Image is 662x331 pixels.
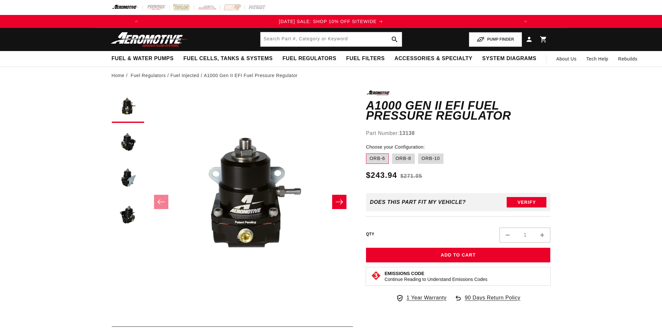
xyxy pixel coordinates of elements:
a: About Us [551,51,581,67]
button: Load image 2 in gallery view [112,126,144,159]
button: Slide left [154,195,168,209]
summary: Accessories & Specialty [390,51,477,66]
span: Tech Help [586,55,609,62]
summary: Fuel Cells, Tanks & Systems [178,51,277,66]
slideshow-component: Translation missing: en.sections.announcements.announcement_bar [95,15,567,28]
a: 1 Year Warranty [396,294,446,302]
div: Announcement [143,18,519,25]
summary: Fuel Filters [341,51,390,66]
strong: 13138 [399,130,415,136]
div: Does This part fit My vehicle? [370,199,466,205]
button: Load image 1 in gallery view [112,90,144,123]
button: Add to Cart [366,248,551,262]
span: 90 Days Return Policy [465,294,520,309]
span: Accessories & Specialty [395,55,472,62]
span: Fuel & Water Pumps [112,55,174,62]
summary: Fuel Regulators [277,51,341,66]
h1: A1000 Gen II EFI Fuel Pressure Regulator [366,100,551,121]
label: ORB-8 [392,153,415,164]
summary: Tech Help [582,51,613,67]
button: Emissions CodeContinue Reading to Understand Emissions Codes [385,271,487,282]
span: [DATE] SALE: SHOP 10% OFF SITEWIDE [279,19,376,24]
p: Continue Reading to Understand Emissions Codes [385,276,487,282]
div: Part Number: [366,129,551,138]
label: ORB-10 [418,153,444,164]
span: Fuel Regulators [282,55,336,62]
summary: Rebuilds [613,51,642,67]
a: Home [112,72,125,79]
span: $243.94 [366,169,397,181]
nav: breadcrumbs [112,72,551,79]
span: Rebuilds [618,55,637,62]
button: Slide right [332,195,346,209]
summary: System Diagrams [477,51,541,66]
a: 90 Days Return Policy [454,294,520,309]
button: Verify [507,197,546,207]
li: A1000 Gen II EFI Fuel Pressure Regulator [204,72,298,79]
button: PUMP FINDER [469,32,522,47]
button: Load image 4 in gallery view [112,198,144,230]
span: 1 Year Warranty [406,294,446,302]
span: About Us [556,56,576,61]
button: Translation missing: en.sections.announcements.next_announcement [519,15,532,28]
a: [DATE] SALE: SHOP 10% OFF SITEWIDE [143,18,519,25]
button: Load image 3 in gallery view [112,162,144,194]
label: QTY [366,232,374,237]
s: $271.05 [401,172,422,180]
legend: Choose your Configuration: [366,144,426,151]
img: Aeromotive [109,32,190,47]
summary: Fuel & Water Pumps [107,51,179,66]
span: Fuel Cells, Tanks & Systems [183,55,273,62]
span: Fuel Filters [346,55,385,62]
strong: Emissions Code [385,271,424,276]
img: Emissions code [371,271,381,281]
button: search button [387,32,402,46]
button: Translation missing: en.sections.announcements.previous_announcement [130,15,143,28]
label: ORB-6 [366,153,389,164]
li: Fuel Regulators [131,72,170,79]
li: Fuel Injected [171,72,204,79]
span: System Diagrams [482,55,536,62]
div: 1 of 3 [143,18,519,25]
input: Search by Part Number, Category or Keyword [261,32,402,46]
media-gallery: Gallery Viewer [112,90,353,313]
